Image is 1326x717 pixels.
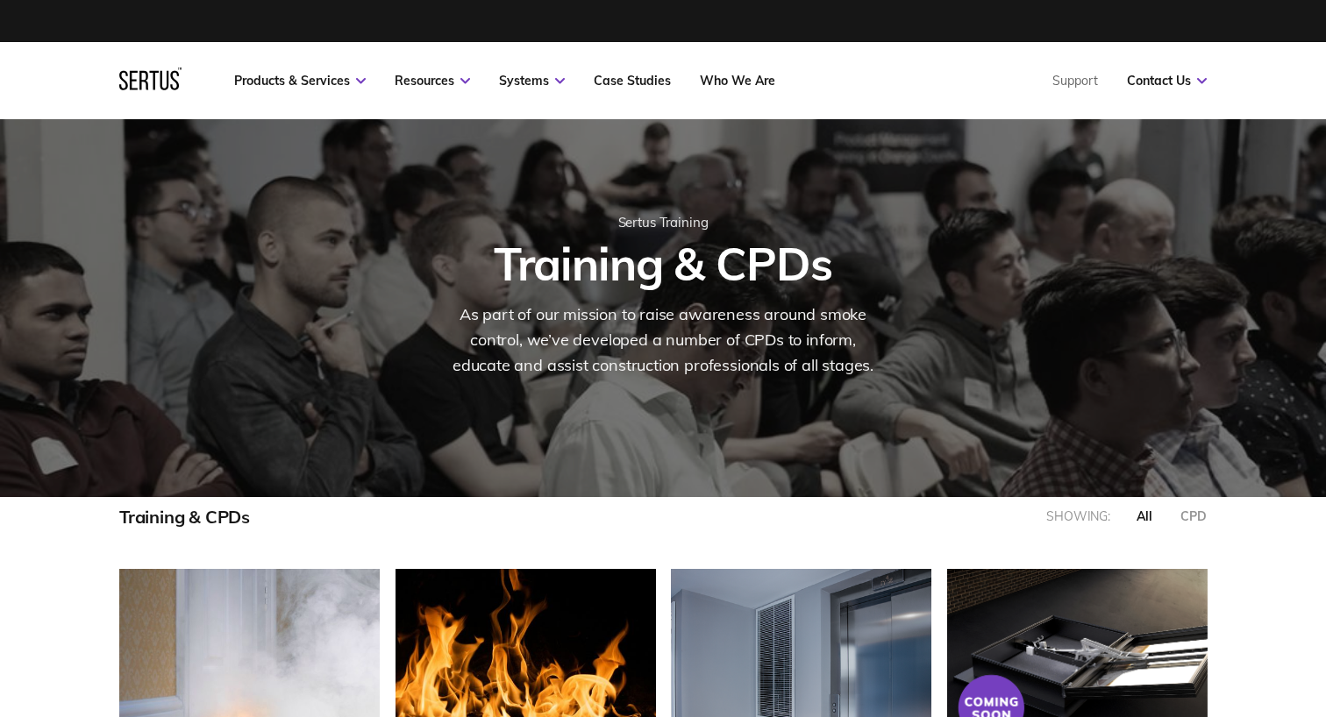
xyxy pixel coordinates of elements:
div: Sertus Training [184,214,1142,231]
h1: Training & CPDs [184,235,1142,292]
div: Training & CPDs [119,506,250,528]
a: Systems [499,73,565,89]
div: As part of our mission to raise awareness around smoke control, we’ve developed a number of CPDs ... [444,302,882,378]
a: Resources [395,73,470,89]
div: Showing: [1046,508,1110,524]
a: Support [1052,73,1098,89]
a: Who We Are [700,73,775,89]
a: Contact Us [1127,73,1207,89]
a: Case Studies [594,73,671,89]
a: Products & Services [234,73,366,89]
div: CPD [1180,508,1207,524]
div: all [1137,508,1152,524]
